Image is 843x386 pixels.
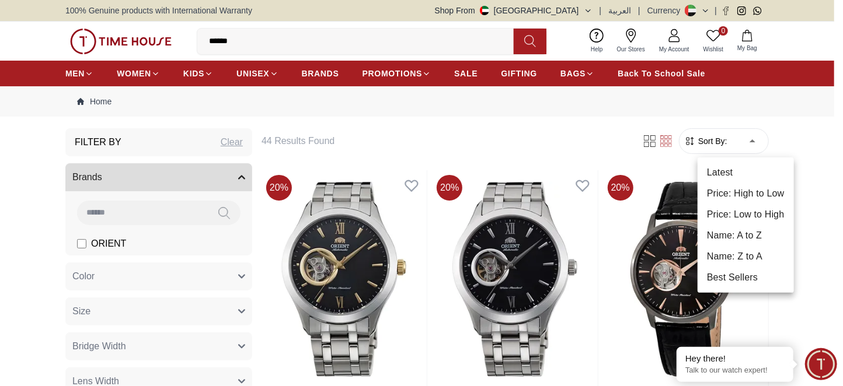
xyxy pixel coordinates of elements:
[805,348,837,380] div: Chat Widget
[685,366,785,376] p: Talk to our watch expert!
[698,204,794,225] li: Price: Low to High
[685,353,785,364] div: Hey there!
[698,267,794,288] li: Best Sellers
[698,225,794,246] li: Name: A to Z
[698,183,794,204] li: Price: High to Low
[698,246,794,267] li: Name: Z to A
[698,162,794,183] li: Latest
